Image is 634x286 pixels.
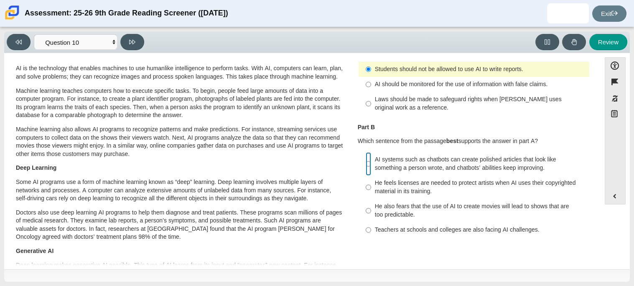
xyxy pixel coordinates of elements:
[16,247,53,255] b: Generative AI
[605,107,626,124] button: Notepad
[375,65,586,74] div: Students should not be allowed to use AI to write reports.
[375,80,586,89] div: AI should be monitored for the use of information with false claims.
[592,5,626,22] a: Exit
[605,90,626,107] button: Toggle response masking
[446,137,458,145] b: best
[562,34,586,50] button: Raise Your Hand
[358,123,375,131] b: Part B
[16,64,344,81] p: AI is the technology that enables machines to use humanlike intelligence to perform tasks. With A...
[16,87,344,120] p: Machine learning teaches computers how to execute specific tasks. To begin, people feed large amo...
[375,226,586,234] div: Teachers at schools and colleges are also facing AI challenges.
[375,202,586,219] div: He also fears that the use of AI to create movies will lead to shows that are too predictable.
[16,125,344,158] p: Machine learning also allows AI programs to recognize patterns and make predictions. For instance...
[25,3,228,23] div: Assessment: 25-26 9th Grade Reading Screener ([DATE])
[589,34,627,50] button: Review
[375,156,586,172] div: AI systems such as chatbots can create polished articles that look like something a person wrote,...
[375,179,586,195] div: He feels licenses are needed to protect artists when AI uses their copyrighted material in its tr...
[8,57,596,266] div: Assessment items
[3,4,21,21] img: Carmen School of Science & Technology
[605,74,626,90] button: Flag item
[16,209,344,241] p: Doctors also use deep learning AI programs to help them diagnose and treat patients. These progra...
[605,57,626,74] button: Open Accessibility Menu
[3,15,21,23] a: Carmen School of Science & Technology
[16,178,344,203] p: Some AI programs use a form of machine learning known as “deep” learning. Deep learning involves ...
[605,188,625,204] button: Expand menu. Displays the button labels.
[358,137,590,146] p: Which sentence from the passage supports the answer in part A?
[16,164,56,171] b: Deep Learning
[375,95,586,112] div: Laws should be made to safeguard rights when [PERSON_NAME] uses original work as a reference.
[561,7,575,20] img: tyree.jackson.Wp5Nk8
